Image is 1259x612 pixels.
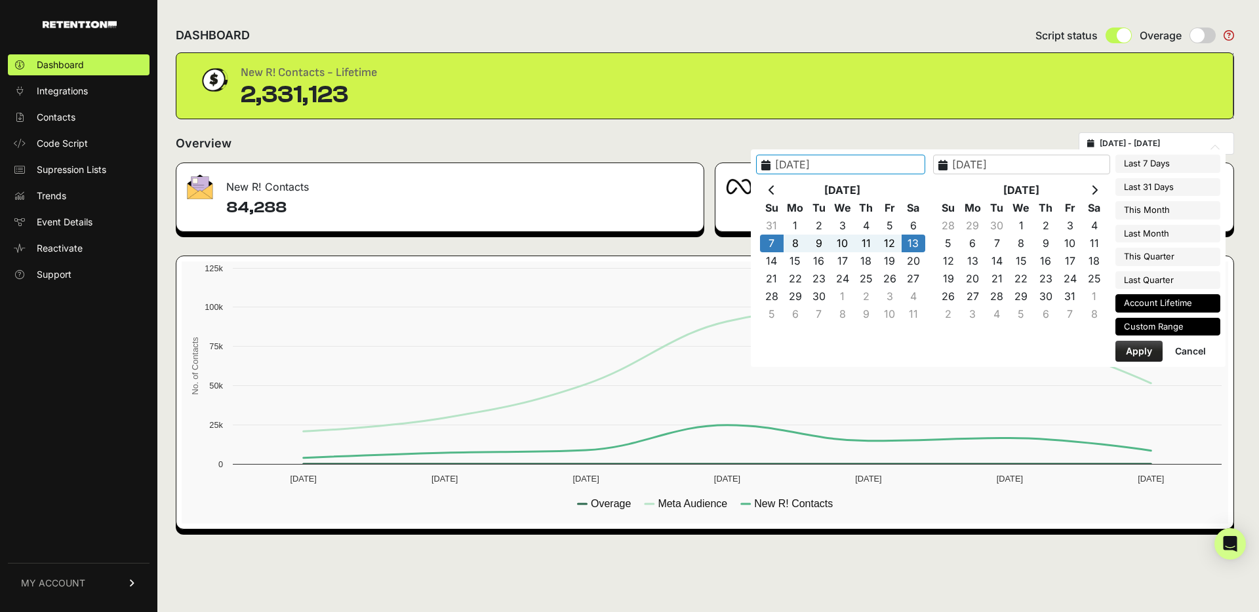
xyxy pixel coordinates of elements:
[37,216,92,229] span: Event Details
[37,242,83,255] span: Reactivate
[855,474,881,484] text: [DATE]
[878,270,902,288] td: 26
[831,217,854,235] td: 3
[985,270,1009,288] td: 21
[760,305,784,323] td: 5
[8,185,150,206] a: Trends
[290,474,317,484] text: [DATE]
[1033,217,1058,235] td: 2
[784,270,807,288] td: 22
[760,217,784,235] td: 31
[572,474,599,484] text: [DATE]
[218,459,223,469] text: 0
[1033,288,1058,305] td: 30
[997,474,1023,484] text: [DATE]
[1009,270,1033,288] td: 22
[936,288,961,305] td: 26
[1009,305,1033,323] td: 5
[591,498,631,509] text: Overage
[8,212,150,233] a: Event Details
[1115,294,1220,313] li: Account Lifetime
[1058,252,1082,270] td: 17
[878,235,902,252] td: 12
[878,217,902,235] td: 5
[1082,270,1106,288] td: 25
[1165,341,1216,362] button: Cancel
[831,270,854,288] td: 24
[1033,305,1058,323] td: 6
[902,217,925,235] td: 6
[854,235,878,252] td: 11
[37,58,84,71] span: Dashboard
[8,159,150,180] a: Supression Lists
[1115,178,1220,197] li: Last 31 Days
[902,270,925,288] td: 27
[784,235,807,252] td: 8
[37,163,106,176] span: Supression Lists
[1033,252,1058,270] td: 16
[1115,341,1163,362] button: Apply
[760,235,784,252] td: 7
[807,270,831,288] td: 23
[209,420,223,430] text: 25k
[1033,199,1058,217] th: Th
[878,305,902,323] td: 10
[985,217,1009,235] td: 30
[760,270,784,288] td: 21
[807,252,831,270] td: 16
[784,199,807,217] th: Mo
[8,133,150,154] a: Code Script
[8,81,150,102] a: Integrations
[176,26,250,45] h2: DASHBOARD
[961,270,985,288] td: 20
[1033,270,1058,288] td: 23
[1115,248,1220,266] li: This Quarter
[854,288,878,305] td: 2
[1058,217,1082,235] td: 3
[831,305,854,323] td: 8
[1058,305,1082,323] td: 7
[1009,235,1033,252] td: 8
[961,252,985,270] td: 13
[1115,155,1220,173] li: Last 7 Days
[760,252,784,270] td: 14
[21,577,85,590] span: MY ACCOUNT
[1058,199,1082,217] th: Fr
[985,252,1009,270] td: 14
[1115,318,1220,336] li: Custom Range
[784,217,807,235] td: 1
[1009,217,1033,235] td: 1
[985,199,1009,217] th: Tu
[209,381,223,391] text: 50k
[37,189,66,202] span: Trends
[8,107,150,128] a: Contacts
[205,263,223,273] text: 125k
[715,163,1233,202] div: Meta Audience
[807,217,831,235] td: 2
[807,305,831,323] td: 7
[784,288,807,305] td: 29
[8,54,150,75] a: Dashboard
[37,85,88,98] span: Integrations
[1115,201,1220,220] li: This Month
[1082,288,1106,305] td: 1
[37,111,75,124] span: Contacts
[936,305,961,323] td: 2
[807,199,831,217] th: Tu
[902,288,925,305] td: 4
[714,474,740,484] text: [DATE]
[754,498,833,509] text: New R! Contacts
[1033,235,1058,252] td: 9
[1009,199,1033,217] th: We
[1009,252,1033,270] td: 15
[37,137,88,150] span: Code Script
[985,235,1009,252] td: 7
[1058,235,1082,252] td: 10
[902,305,925,323] td: 11
[8,563,150,603] a: MY ACCOUNT
[961,235,985,252] td: 6
[1009,288,1033,305] td: 29
[961,305,985,323] td: 3
[226,197,693,218] h4: 84,288
[936,217,961,235] td: 28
